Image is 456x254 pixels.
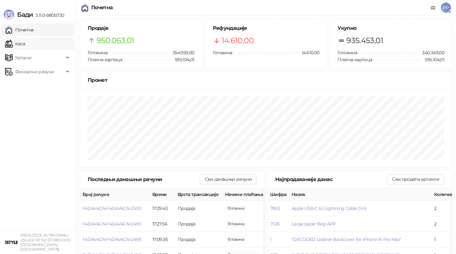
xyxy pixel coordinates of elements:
span: 354.959,00 [168,49,194,56]
span: 595.104,01 [420,56,444,63]
div: Почетна [91,5,113,10]
button: Сви продати артикли [387,174,444,184]
a: Документација [428,3,438,13]
div: Промет [88,76,444,84]
span: Платна картица [338,57,372,62]
td: 17:27:56 [150,216,175,232]
a: Каса [5,37,25,50]
span: 935.453,01 [346,35,383,47]
h5: Рефундације [213,24,320,32]
span: Фискални рачуни [15,65,54,78]
div: Последњи данашњи рачуни [88,175,200,183]
td: 17:29:43 [150,201,175,216]
div: Најпродаваније данас [275,175,387,183]
img: 64x64-companyLogo-77b92cf4-9946-4f36-9751-bf7bb5fd2c7d.png [5,236,18,249]
td: Продаја [175,201,223,216]
button: F4D4V4GN-F4D4V4GN-2498 [83,237,141,242]
th: Назив [289,188,432,201]
span: 7.199,00 [225,236,247,243]
button: 1 [270,237,271,242]
button: Large paper Bag APP [292,221,336,227]
span: 950.063,01 [97,35,134,47]
img: Logo [4,10,14,20]
span: PP [441,3,451,13]
span: Платна картица [88,57,122,62]
span: 14.610,00 [222,35,254,47]
span: 14.610,00 [297,49,319,56]
th: Време [150,188,175,201]
span: Готовина [213,50,232,55]
td: 17:09:36 [150,232,175,247]
a: Почетна [5,23,34,36]
button: Сви данашњи рачуни [200,174,257,184]
th: Број рачуна [80,188,150,201]
span: Готовина [338,50,357,55]
span: Готовина [88,50,107,55]
button: Apple USB-C to Lightning Cable (1m) [292,205,367,211]
h5: Укупно [338,24,444,32]
button: F4D4V4GN-F4D4V4GN-2499 [83,221,141,227]
h5: Продаје [88,24,194,32]
button: "DECODED Leather Backcover for iPhone 16 Pro Max" [292,237,401,242]
span: 3.390,00 [225,205,247,212]
span: 3.11.0-b80b730 [33,12,64,18]
td: Продаја [175,216,223,232]
span: Бади [17,11,33,18]
td: Продаја [175,232,223,247]
button: F4D4V4GN-F4D4V4GN-2500 [83,205,141,211]
th: Начини плаћања [223,188,286,201]
small: PREDUZEĆE ZA TRGOVINU I USLUGE ISTYLE STORES DOO [GEOGRAPHIC_DATA] ([GEOGRAPHIC_DATA]) [20,233,71,251]
span: 3.590,00 [225,220,247,227]
span: 595.104,01 [170,56,194,63]
button: 7863 [270,205,280,211]
button: 7326 [270,221,280,227]
th: Шифра [268,188,289,201]
span: Каталог [15,51,32,64]
span: 340.349,00 [418,49,444,56]
th: Врста трансакције [175,188,223,201]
